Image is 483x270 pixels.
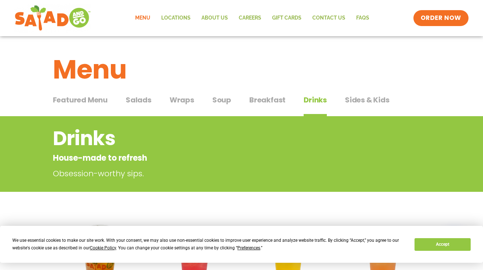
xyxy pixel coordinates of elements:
span: Featured Menu [53,94,108,105]
nav: Menu [130,10,375,26]
h2: Drinks [53,124,372,153]
a: About Us [196,10,233,26]
a: Locations [156,10,196,26]
span: Wraps [170,94,194,105]
h1: Menu [53,50,430,89]
span: Drinks [304,94,327,105]
span: Cookie Policy [90,245,116,250]
p: House-made to refresh [53,152,372,164]
a: ORDER NOW [413,10,469,26]
a: FAQs [351,10,375,26]
a: Menu [130,10,156,26]
a: Careers [233,10,267,26]
div: We use essential cookies to make our site work. With your consent, we may also use non-essential ... [12,237,406,252]
a: GIFT CARDS [267,10,307,26]
span: Salads [126,94,151,105]
span: ORDER NOW [421,14,461,22]
img: new-SAG-logo-768×292 [14,4,91,33]
span: Soup [212,94,231,105]
span: Breakfast [249,94,286,105]
span: Preferences [237,245,260,250]
button: Accept [415,238,470,251]
span: Sides & Kids [345,94,390,105]
a: Contact Us [307,10,351,26]
p: Obsession-worthy sips. [53,168,375,180]
div: Tabbed content [53,92,430,117]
